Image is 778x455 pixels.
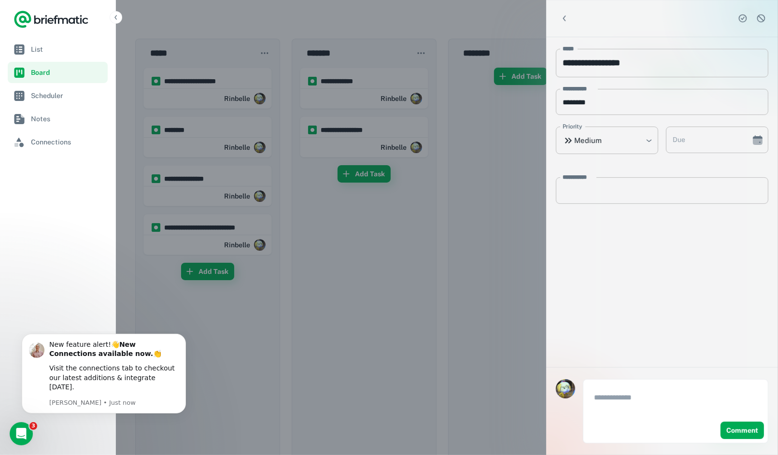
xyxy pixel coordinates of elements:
[31,67,104,78] span: Board
[754,11,768,26] button: Dismiss task
[7,331,200,450] iframe: Intercom notifications message
[721,422,764,439] button: Comment
[14,10,89,29] a: Logo
[31,44,104,55] span: List
[8,131,108,153] a: Connections
[31,90,104,101] span: Scheduler
[556,127,658,154] div: Medium
[10,422,33,445] iframe: Intercom live chat
[31,137,104,147] span: Connections
[556,10,573,27] button: Back
[563,122,582,131] label: Priority
[31,114,104,124] span: Notes
[8,62,108,83] a: Board
[8,108,108,129] a: Notes
[556,379,575,398] img: Rinbelle
[546,37,778,367] div: scrollable content
[29,422,37,430] span: 3
[748,130,767,150] button: Choose date
[736,11,750,26] button: Complete task
[8,85,108,106] a: Scheduler
[8,39,108,60] a: List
